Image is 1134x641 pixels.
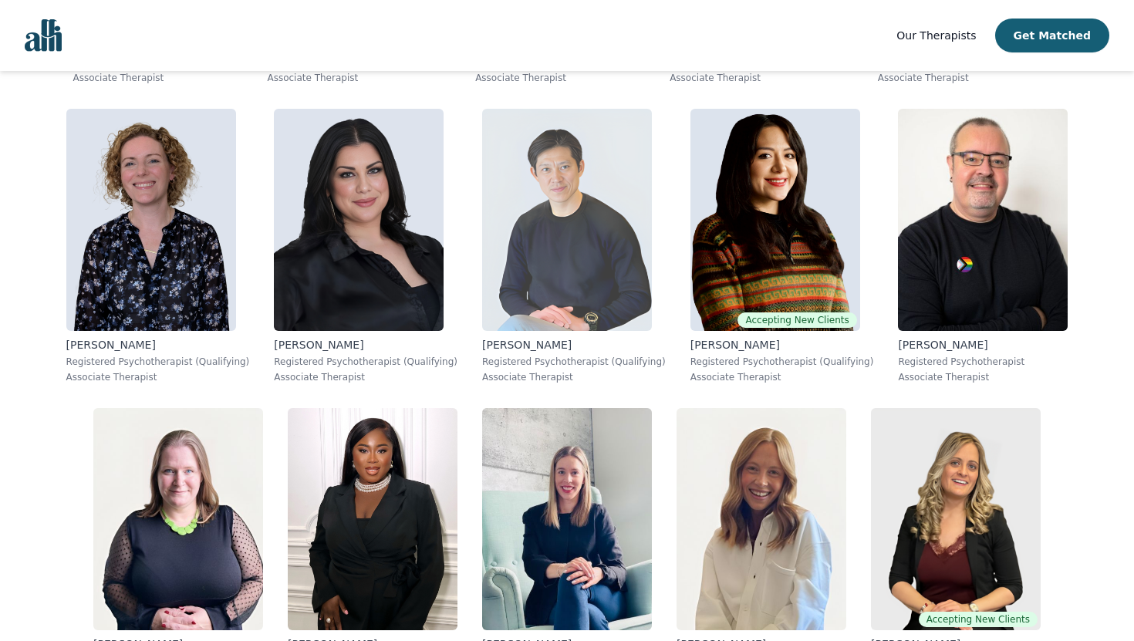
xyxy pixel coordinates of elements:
p: Registered Psychotherapist [898,356,1068,368]
img: Jessie_MacAlpine Shearer [93,408,263,630]
img: Andreann_Gosselin [482,408,652,630]
span: Accepting New Clients [919,612,1038,627]
p: [PERSON_NAME] [690,337,874,353]
p: Registered Psychotherapist (Qualifying) [66,356,250,368]
p: [PERSON_NAME] [66,337,250,353]
img: Rana_James [871,408,1041,630]
p: Associate Therapist [475,72,645,84]
button: Get Matched [995,19,1109,52]
p: Registered Psychotherapist (Qualifying) [690,356,874,368]
p: Associate Therapist [274,371,457,383]
img: Alan_Chen [482,109,652,331]
a: Heather_Kay[PERSON_NAME]Registered Psychotherapist (Qualifying)Associate Therapist [262,96,470,396]
p: [PERSON_NAME] [898,337,1068,353]
img: alli logo [25,19,62,52]
span: Accepting New Clients [737,312,856,328]
a: Alan_Chen[PERSON_NAME]Registered Psychotherapist (Qualifying)Associate Therapist [470,96,678,396]
a: Catherine_Robbe[PERSON_NAME]Registered Psychotherapist (Qualifying)Associate Therapist [54,96,262,396]
img: Luisa_Diaz Flores [690,109,860,331]
p: Associate Therapist [267,72,451,84]
p: Registered Psychotherapist (Qualifying) [274,356,457,368]
img: Scott_Harrison [898,109,1068,331]
a: Luisa_Diaz FloresAccepting New Clients[PERSON_NAME]Registered Psychotherapist (Qualifying)Associa... [678,96,886,396]
img: Heather_Kay [274,109,444,331]
p: Associate Therapist [878,72,1061,84]
a: Scott_Harrison[PERSON_NAME]Registered PsychotherapistAssociate Therapist [886,96,1080,396]
p: [PERSON_NAME] [274,337,457,353]
p: Associate Therapist [898,371,1068,383]
p: [PERSON_NAME] [482,337,666,353]
p: Associate Therapist [690,371,874,383]
a: Our Therapists [896,26,976,45]
img: Catherine_Robbe [66,109,236,331]
img: Kelly_Kozluk [677,408,846,630]
span: Our Therapists [896,29,976,42]
p: Associate Therapist [670,72,853,84]
p: Associate Therapist [66,371,250,383]
img: Senam_Bruce-Kemevor [288,408,457,630]
p: Associate Therapist [73,72,242,84]
p: Associate Therapist [482,371,666,383]
p: Registered Psychotherapist (Qualifying) [482,356,666,368]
